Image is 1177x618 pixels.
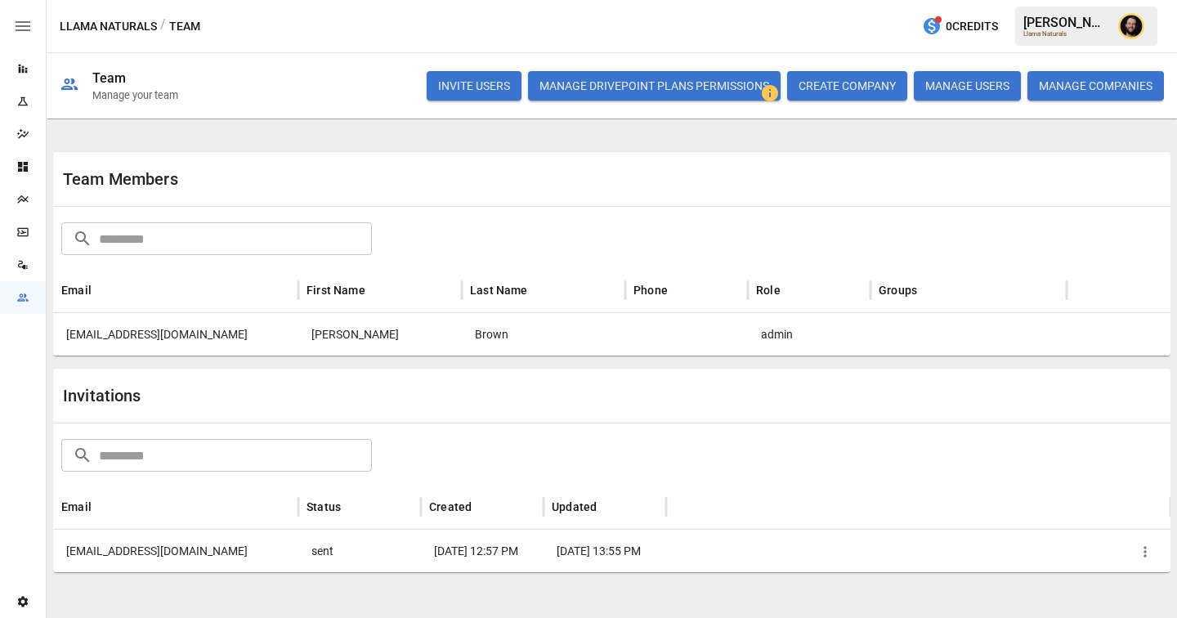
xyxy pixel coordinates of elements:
button: Sort [919,279,942,302]
div: Email [61,284,92,297]
div: kbrown@llamanaturals.com [53,313,298,356]
img: Ciaran Nugent [1118,13,1144,39]
div: Created [429,500,472,513]
div: Updated [552,500,597,513]
div: Brown [462,313,625,356]
div: Email [61,500,92,513]
div: [PERSON_NAME] [1023,15,1108,30]
div: Phone [633,284,668,297]
div: / [160,16,166,37]
button: Sort [669,279,692,302]
button: Llama Naturals [60,16,157,37]
div: First Name [307,284,365,297]
button: Sort [93,279,116,302]
span: 0 Credits [946,16,998,37]
button: Manage Drivepoint Plans Permissions [528,71,781,101]
button: Sort [342,495,365,518]
button: Sort [530,279,553,302]
button: Sort [93,495,116,518]
div: Llama Naturals [1023,30,1108,38]
button: INVITE USERS [427,71,521,101]
button: CREATE COMPANY [787,71,907,101]
button: Sort [782,279,805,302]
button: Sort [598,495,621,518]
button: Ciaran Nugent [1108,3,1154,49]
div: admin [748,313,870,356]
button: 0Credits [915,11,1005,42]
div: 1/28/25 12:57 PM [421,530,544,572]
div: Role [756,284,781,297]
div: sent [298,530,421,572]
div: Manage your team [92,89,178,101]
button: MANAGE USERS [914,71,1021,101]
div: Kevin [298,313,462,356]
div: Team [92,70,127,86]
button: Sort [367,279,390,302]
div: Last Name [470,284,528,297]
div: Groups [879,284,917,297]
button: MANAGE COMPANIES [1027,71,1164,101]
div: 2/12/25 13:55 PM [544,530,666,572]
div: Invitations [63,386,612,405]
div: bbaum@llamanaturals.com [53,530,298,572]
button: Sort [473,495,496,518]
div: Team Members [63,169,612,189]
div: Status [307,500,341,513]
